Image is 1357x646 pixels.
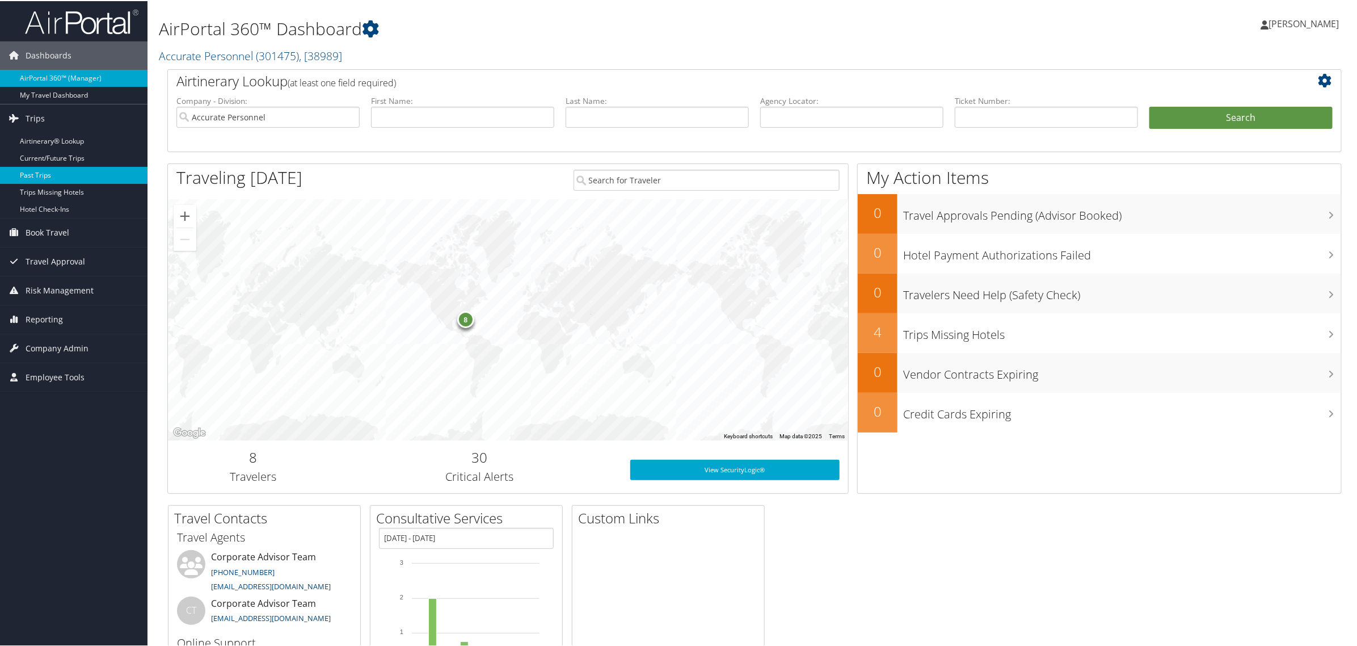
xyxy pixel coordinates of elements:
[1268,16,1339,29] span: [PERSON_NAME]
[400,627,403,634] tspan: 1
[858,352,1341,392] a: 0Vendor Contracts Expiring
[858,312,1341,352] a: 4Trips Missing Hotels
[26,304,63,333] span: Reporting
[171,549,357,595] li: Corporate Advisor Team
[724,431,773,439] button: Keyboard shortcuts
[858,202,897,221] h2: 0
[174,227,196,250] button: Zoom out
[858,282,897,301] h2: 0
[211,612,331,622] a: [EMAIL_ADDRESS][DOMAIN_NAME]
[176,94,360,106] label: Company - Division:
[858,193,1341,233] a: 0Travel Approvals Pending (Advisor Booked)
[858,242,897,261] h2: 0
[1149,106,1333,128] button: Search
[171,595,357,632] li: Corporate Advisor Team
[176,165,302,188] h1: Traveling [DATE]
[903,360,1341,381] h3: Vendor Contracts Expiring
[903,400,1341,421] h3: Credit Cards Expiring
[858,392,1341,431] a: 0Credit Cards Expiring
[858,361,897,380] h2: 0
[176,468,330,484] h3: Travelers
[177,528,352,544] h3: Travel Agents
[26,217,69,246] span: Book Travel
[299,47,342,62] span: , [ 38989 ]
[376,507,562,527] h2: Consultative Services
[858,233,1341,272] a: 0Hotel Payment Authorizations Failed
[457,309,474,326] div: 8
[760,94,943,106] label: Agency Locator:
[903,280,1341,302] h3: Travelers Need Help (Safety Check)
[177,595,205,624] div: CT
[858,165,1341,188] h1: My Action Items
[630,459,840,479] a: View SecurityLogic®
[347,468,613,484] h3: Critical Alerts
[578,507,764,527] h2: Custom Links
[211,580,331,590] a: [EMAIL_ADDRESS][DOMAIN_NAME]
[829,432,845,438] a: Terms (opens in new tab)
[26,362,85,391] span: Employee Tools
[26,275,94,304] span: Risk Management
[574,169,840,190] input: Search for Traveler
[858,272,1341,312] a: 0Travelers Need Help (Safety Check)
[858,401,897,420] h2: 0
[171,425,208,439] a: Open this area in Google Maps (opens a new window)
[955,94,1138,106] label: Ticket Number:
[159,47,342,62] a: Accurate Personnel
[400,593,403,599] tspan: 2
[858,321,897,341] h2: 4
[903,241,1341,262] h3: Hotel Payment Authorizations Failed
[26,103,45,132] span: Trips
[400,558,403,565] tspan: 3
[371,94,554,106] label: First Name:
[903,320,1341,342] h3: Trips Missing Hotels
[159,16,953,40] h1: AirPortal 360™ Dashboard
[256,47,299,62] span: ( 301475 )
[347,447,613,466] h2: 30
[211,566,275,576] a: [PHONE_NUMBER]
[176,447,330,466] h2: 8
[566,94,749,106] label: Last Name:
[176,70,1235,90] h2: Airtinerary Lookup
[903,201,1341,223] h3: Travel Approvals Pending (Advisor Booked)
[25,7,138,34] img: airportal-logo.png
[174,507,360,527] h2: Travel Contacts
[779,432,822,438] span: Map data ©2025
[171,425,208,439] img: Google
[26,333,88,362] span: Company Admin
[288,75,396,88] span: (at least one field required)
[174,204,196,226] button: Zoom in
[26,246,85,275] span: Travel Approval
[1261,6,1350,40] a: [PERSON_NAME]
[26,40,71,69] span: Dashboards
